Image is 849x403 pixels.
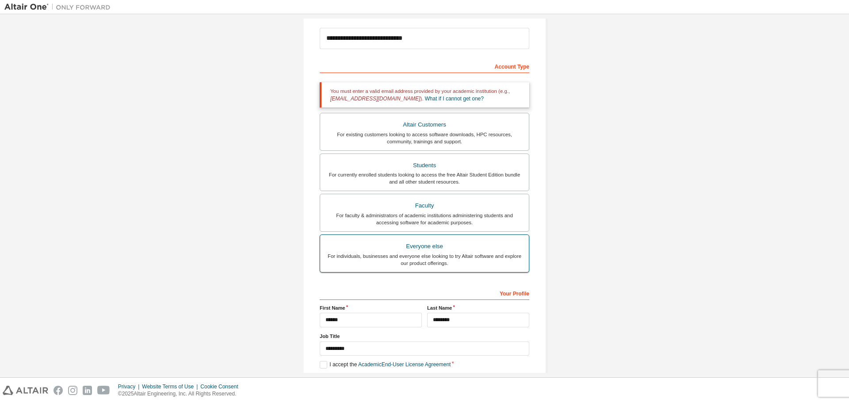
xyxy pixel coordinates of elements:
[97,386,110,395] img: youtube.svg
[325,240,524,253] div: Everyone else
[325,131,524,145] div: For existing customers looking to access software downloads, HPC resources, community, trainings ...
[330,96,420,102] span: [EMAIL_ADDRESS][DOMAIN_NAME]
[320,304,422,311] label: First Name
[200,383,243,390] div: Cookie Consent
[320,361,451,368] label: I accept the
[325,212,524,226] div: For faculty & administrators of academic institutions administering students and accessing softwa...
[325,171,524,185] div: For currently enrolled students looking to access the free Altair Student Edition bundle and all ...
[358,361,451,368] a: Academic End-User License Agreement
[427,304,529,311] label: Last Name
[118,390,244,398] p: © 2025 Altair Engineering, Inc. All Rights Reserved.
[320,286,529,300] div: Your Profile
[325,253,524,267] div: For individuals, businesses and everyone else looking to try Altair software and explore our prod...
[68,386,77,395] img: instagram.svg
[325,119,524,131] div: Altair Customers
[320,333,529,340] label: Job Title
[325,200,524,212] div: Faculty
[4,3,115,12] img: Altair One
[83,386,92,395] img: linkedin.svg
[54,386,63,395] img: facebook.svg
[118,383,142,390] div: Privacy
[325,159,524,172] div: Students
[320,82,529,107] div: You must enter a valid email address provided by your academic institution (e.g., ).
[425,96,484,102] a: What if I cannot get one?
[320,59,529,73] div: Account Type
[142,383,200,390] div: Website Terms of Use
[3,386,48,395] img: altair_logo.svg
